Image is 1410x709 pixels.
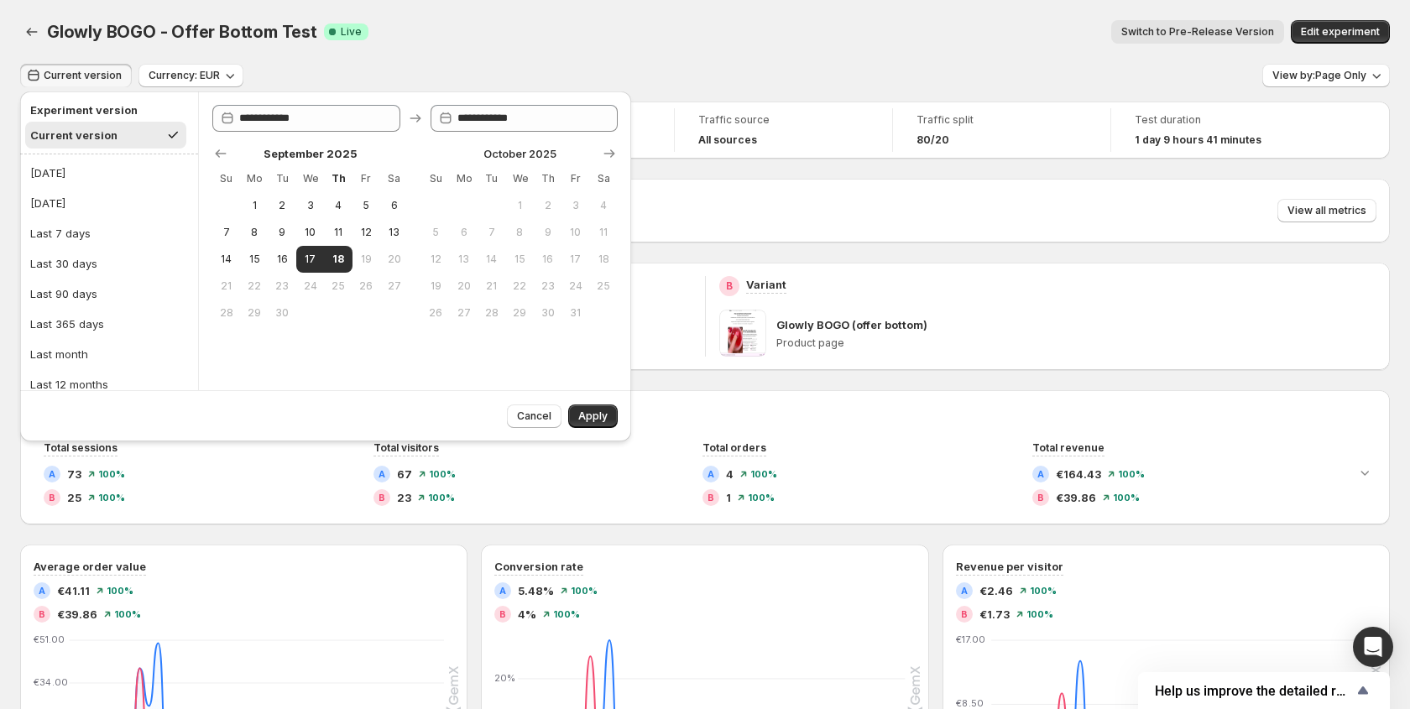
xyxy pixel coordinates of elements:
[275,226,290,239] span: 9
[247,226,261,239] span: 8
[422,246,450,273] button: Sunday October 12 2025
[397,466,412,482] span: 67
[387,199,401,212] span: 6
[746,276,786,293] p: Variant
[352,192,380,219] button: Friday September 5 2025
[331,199,345,212] span: 4
[352,246,380,273] button: Friday September 19 2025
[275,253,290,266] span: 16
[540,306,555,320] span: 30
[25,280,193,307] button: Last 90 days
[269,192,296,219] button: Tuesday September 2 2025
[568,279,582,293] span: 24
[698,112,869,149] a: Traffic sourceAll sources
[534,300,561,326] button: Thursday October 30 2025
[1262,64,1390,87] button: View by:Page Only
[478,165,505,192] th: Tuesday
[776,336,1377,350] p: Product page
[269,273,296,300] button: Tuesday September 23 2025
[590,273,618,300] button: Saturday October 25 2025
[240,246,268,273] button: Monday September 15 2025
[597,199,611,212] span: 4
[1287,204,1366,217] span: View all metrics
[428,493,455,503] span: 100 %
[708,469,714,479] h2: A
[961,609,968,619] h2: B
[25,220,193,247] button: Last 7 days
[422,300,450,326] button: Sunday October 26 2025
[506,273,534,300] button: Wednesday October 22 2025
[247,172,261,185] span: Mo
[568,306,582,320] span: 31
[597,172,611,185] span: Sa
[25,159,193,186] button: [DATE]
[269,246,296,273] button: Tuesday September 16 2025
[1301,25,1380,39] span: Edit experiment
[484,306,499,320] span: 28
[269,165,296,192] th: Tuesday
[240,192,268,219] button: Monday September 1 2025
[553,609,580,619] span: 100 %
[534,246,561,273] button: Thursday October 16 2025
[387,226,401,239] span: 13
[30,315,104,332] div: Last 365 days
[331,172,345,185] span: Th
[1155,680,1373,701] button: Show survey - Help us improve the detailed report for A/B campaigns
[422,273,450,300] button: Sunday October 19 2025
[457,172,471,185] span: Mo
[1113,493,1140,503] span: 100 %
[450,246,478,273] button: Monday October 13 2025
[30,225,91,242] div: Last 7 days
[1026,609,1053,619] span: 100 %
[138,64,243,87] button: Currency: EUR
[324,219,352,246] button: Thursday September 11 2025
[359,172,373,185] span: Fr
[352,273,380,300] button: Friday September 26 2025
[450,219,478,246] button: Monday October 6 2025
[30,255,97,272] div: Last 30 days
[499,586,506,596] h2: A
[916,112,1087,149] a: Traffic split80/20
[149,69,220,82] span: Currency: EUR
[478,300,505,326] button: Tuesday October 28 2025
[513,253,527,266] span: 15
[20,64,132,87] button: Current version
[352,165,380,192] th: Friday
[568,172,582,185] span: Fr
[324,273,352,300] button: Thursday September 25 2025
[240,165,268,192] th: Monday
[303,199,317,212] span: 3
[568,199,582,212] span: 3
[387,253,401,266] span: 20
[598,142,621,165] button: Show next month, November 2025
[506,300,534,326] button: Wednesday October 29 2025
[380,273,408,300] button: Saturday September 27 2025
[1291,20,1390,44] button: Edit experiment
[380,192,408,219] button: Saturday September 6 2025
[352,219,380,246] button: Friday September 12 2025
[1032,441,1104,454] span: Total revenue
[341,25,362,39] span: Live
[331,279,345,293] span: 25
[698,113,869,127] span: Traffic source
[979,582,1013,599] span: €2.46
[30,346,88,362] div: Last month
[561,165,589,192] th: Friday
[359,253,373,266] span: 19
[484,172,499,185] span: Tu
[1353,461,1376,484] button: Expand chart
[247,253,261,266] span: 15
[561,192,589,219] button: Friday October 3 2025
[597,226,611,239] span: 11
[303,253,317,266] span: 17
[219,279,233,293] span: 21
[1135,112,1306,149] a: Test duration1 day 9 hours 41 minutes
[1056,489,1096,506] span: €39.86
[212,165,240,192] th: Sunday
[39,609,45,619] h2: B
[597,253,611,266] span: 18
[708,493,714,503] h2: B
[484,253,499,266] span: 14
[590,219,618,246] button: Saturday October 11 2025
[561,273,589,300] button: Friday October 24 2025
